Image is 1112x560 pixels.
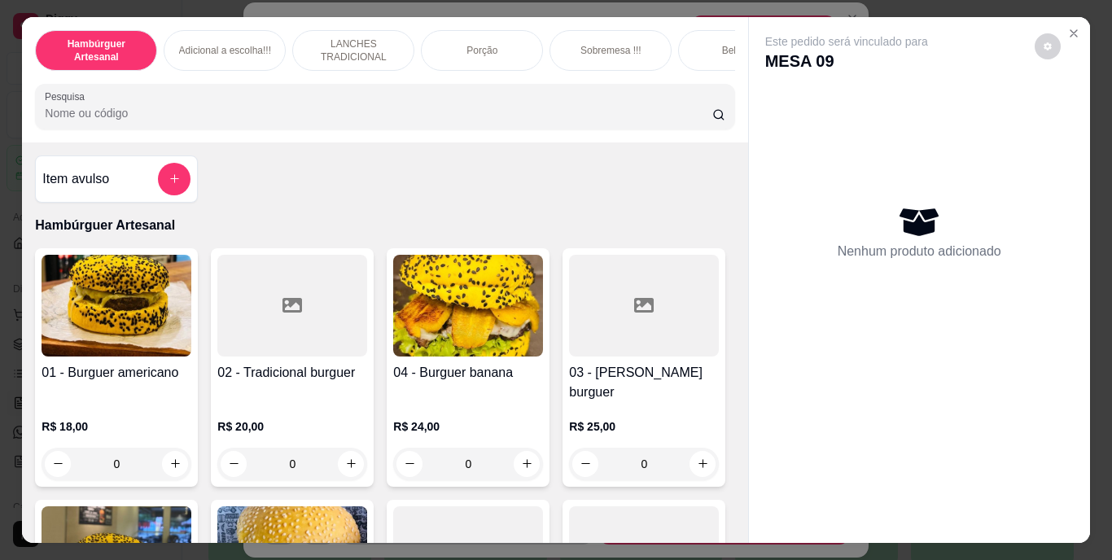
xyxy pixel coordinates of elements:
[572,451,598,477] button: decrease-product-quantity
[1061,20,1087,46] button: Close
[42,255,191,357] img: product-image
[838,242,1001,261] p: Nenhum produto adicionado
[45,451,71,477] button: decrease-product-quantity
[42,169,109,189] h4: Item avulso
[338,451,364,477] button: increase-product-quantity
[179,44,271,57] p: Adicional a escolha!!!
[217,418,367,435] p: R$ 20,00
[42,363,191,383] h4: 01 - Burguer americano
[162,451,188,477] button: increase-product-quantity
[393,418,543,435] p: R$ 24,00
[569,363,719,402] h4: 03 - [PERSON_NAME] burguer
[569,418,719,435] p: R$ 25,00
[580,44,641,57] p: Sobremesa !!!
[765,33,928,50] p: Este pedido será vinculado para
[765,50,928,72] p: MESA 09
[466,44,497,57] p: Porção
[306,37,401,63] p: LANCHES TRADICIONAL
[45,90,90,103] label: Pesquisa
[42,418,191,435] p: R$ 18,00
[514,451,540,477] button: increase-product-quantity
[49,37,143,63] p: Hambúrguer Artesanal
[221,451,247,477] button: decrease-product-quantity
[217,363,367,383] h4: 02 - Tradicional burguer
[158,163,190,195] button: add-separate-item
[393,255,543,357] img: product-image
[393,363,543,383] h4: 04 - Burguer banana
[722,44,757,57] p: Bebidas
[396,451,422,477] button: decrease-product-quantity
[1035,33,1061,59] button: decrease-product-quantity
[690,451,716,477] button: increase-product-quantity
[35,216,734,235] p: Hambúrguer Artesanal
[45,105,712,121] input: Pesquisa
